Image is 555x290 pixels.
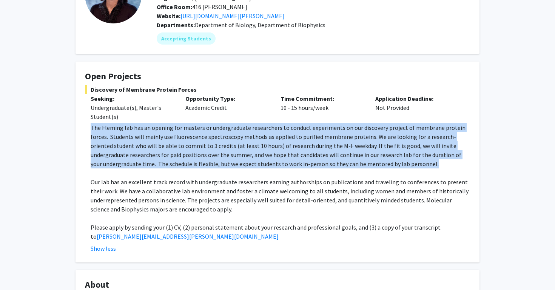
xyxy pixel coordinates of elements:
div: Academic Credit [180,94,274,121]
p: Our lab has an excellent track record with undergraduate researchers earning authorships on publi... [91,177,470,214]
p: Opportunity Type: [185,94,269,103]
span: Discovery of Membrane Protein Forces [85,85,470,94]
span: 416 [PERSON_NAME] [157,3,247,11]
p: The Fleming lab has an opening for masters or undergraduate researchers to conduct experiments on... [91,123,470,168]
mat-chip: Accepting Students [157,32,216,45]
button: Show less [91,244,116,253]
b: Departments: [157,21,195,29]
b: Office Room: [157,3,192,11]
p: Time Commitment: [281,94,364,103]
p: Application Deadline: [375,94,459,103]
a: [PERSON_NAME][EMAIL_ADDRESS][PERSON_NAME][DOMAIN_NAME] [97,233,279,240]
h4: Open Projects [85,71,470,82]
div: Undergraduate(s), Master's Student(s) [91,103,174,121]
div: 10 - 15 hours/week [275,94,370,121]
a: Opens in a new tab [180,12,285,20]
iframe: Chat [6,256,32,284]
span: Department of Biology, Department of Biophysics [195,21,325,29]
p: Please apply by sending your (1) CV, (2) personal statement about your research and professional ... [91,223,470,241]
p: Seeking: [91,94,174,103]
b: Website: [157,12,180,20]
div: Not Provided [370,94,464,121]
